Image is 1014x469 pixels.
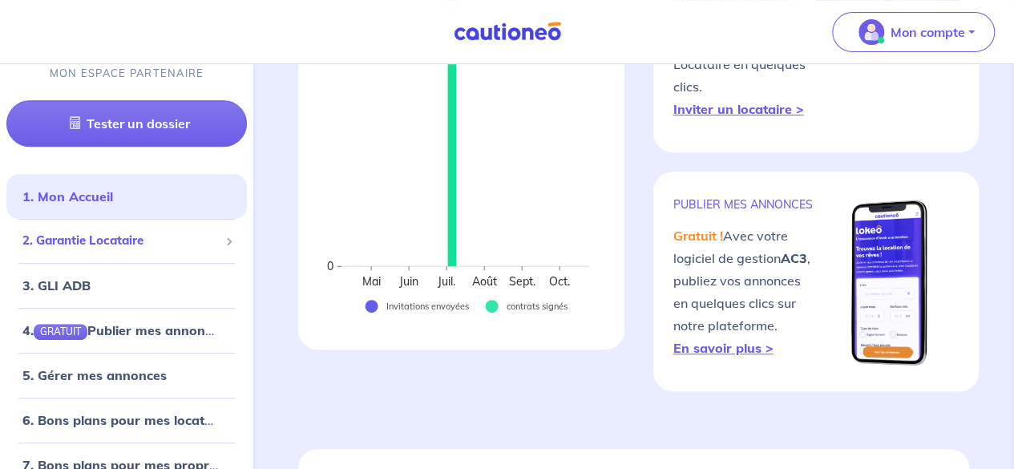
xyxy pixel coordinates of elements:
[891,22,965,42] p: Mon compte
[398,274,418,289] text: Juin
[846,197,930,366] img: mobile-lokeo.png
[22,277,91,293] a: 3. GLI ADB
[509,274,535,289] text: Sept.
[362,274,381,289] text: Mai
[6,314,247,346] div: 4.GRATUITPublier mes annonces
[832,12,995,52] button: illu_account_valid_menu.svgMon compte
[780,250,806,266] strong: AC3
[673,228,722,244] em: Gratuit !
[6,269,247,301] div: 3. GLI ADB
[447,22,568,42] img: Cautioneo
[6,226,247,257] div: 2. Garantie Locataire
[673,340,773,356] a: En savoir plus >
[549,274,570,289] text: Oct.
[472,274,497,289] text: Août
[437,274,455,289] text: Juil.
[22,322,225,338] a: 4.GRATUITPublier mes annonces
[6,359,247,391] div: 5. Gérer mes annonces
[673,224,816,359] p: Avec votre logiciel de gestion , publiez vos annonces en quelques clics sur notre plateforme.
[327,259,333,273] text: 0
[22,412,235,428] a: 6. Bons plans pour mes locataires
[858,19,884,45] img: illu_account_valid_menu.svg
[673,197,816,212] p: publier mes annonces
[22,189,113,205] a: 1. Mon Accueil
[6,404,247,436] div: 6. Bons plans pour mes locataires
[22,232,219,251] span: 2. Garantie Locataire
[6,181,247,213] div: 1. Mon Accueil
[22,367,167,383] a: 5. Gérer mes annonces
[50,67,204,82] p: MON ESPACE PARTENAIRE
[673,101,803,117] a: Inviter un locataire >
[6,101,247,148] a: Tester un dossier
